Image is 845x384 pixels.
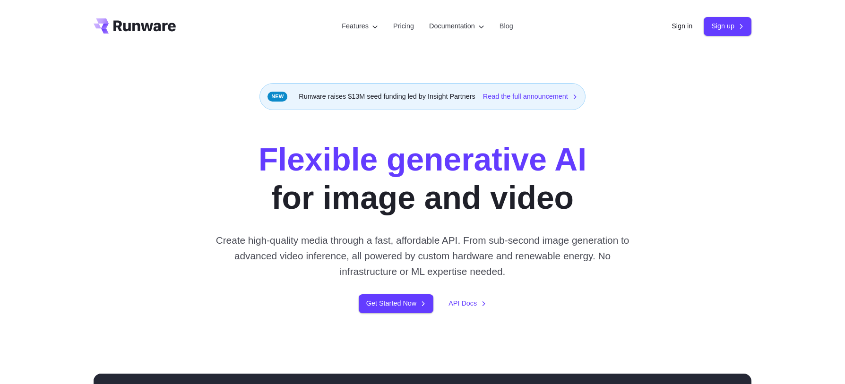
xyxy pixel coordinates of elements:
[393,21,414,32] a: Pricing
[429,21,484,32] label: Documentation
[359,294,433,313] a: Get Started Now
[500,21,513,32] a: Blog
[259,83,586,110] div: Runware raises $13M seed funding led by Insight Partners
[448,298,486,309] a: API Docs
[212,232,633,280] p: Create high-quality media through a fast, affordable API. From sub-second image generation to adv...
[259,140,586,217] h1: for image and video
[672,21,692,32] a: Sign in
[342,21,378,32] label: Features
[483,91,578,102] a: Read the full announcement
[94,18,176,34] a: Go to /
[704,17,751,35] a: Sign up
[259,142,586,177] strong: Flexible generative AI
